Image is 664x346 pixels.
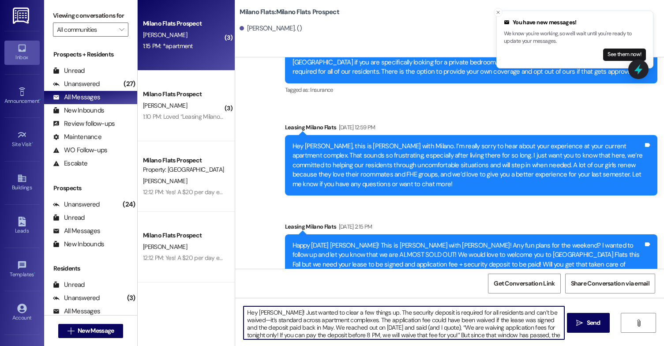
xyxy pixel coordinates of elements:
[143,156,225,165] div: Milano Flats Prospect
[44,184,137,193] div: Prospects
[4,301,40,325] a: Account
[504,30,646,45] p: We know you're working, so we'll wait until you're ready to update your messages.
[143,31,187,39] span: [PERSON_NAME]
[504,18,646,27] div: You have new messages!
[143,90,225,99] div: Milano Flats Prospect
[44,264,137,273] div: Residents
[143,188,260,196] div: 12:12 PM: Yes! A $20 per day early move in fee
[39,97,41,103] span: •
[603,49,646,61] button: See them now!
[53,119,115,128] div: Review follow-ups
[4,41,40,64] a: Inbox
[576,320,583,327] i: 
[4,258,40,282] a: Templates •
[4,214,40,238] a: Leads
[57,23,114,37] input: All communities
[143,165,225,174] div: Property: [GEOGRAPHIC_DATA] Flats
[337,222,372,231] div: [DATE] 2:15 PM
[119,26,124,33] i: 
[4,128,40,151] a: Site Visit •
[53,213,85,222] div: Unread
[587,318,600,327] span: Send
[58,324,124,338] button: New Message
[285,222,657,234] div: Leasing Milano Flats
[337,123,375,132] div: [DATE] 12:59 PM
[571,279,649,288] span: Share Conversation via email
[240,24,302,33] div: [PERSON_NAME]. ()
[143,254,260,262] div: 12:12 PM: Yes! A $20 per day early move in fee
[293,142,643,189] div: Hey [PERSON_NAME], this is [PERSON_NAME] with Milano. I’m really sorry to hear about your experie...
[53,293,100,303] div: Unanswered
[143,177,187,185] span: [PERSON_NAME]
[68,327,74,335] i: 
[53,132,101,142] div: Maintenance
[567,313,610,333] button: Send
[244,306,564,339] textarea: Hey [PERSON_NAME]! Just wanted to clear a few things up. The security deposit is required for all...
[143,113,417,120] div: 1:10 PM: Loved “Leasing Milano Flats (Milano Flats): Of course, let me know if you have any other...
[494,8,503,17] button: Close toast
[285,83,657,96] div: Tagged as:
[53,280,85,290] div: Unread
[78,326,114,335] span: New Message
[143,231,225,240] div: Milano Flats Prospect
[293,241,643,279] div: Happy [DATE] [PERSON_NAME]! This is [PERSON_NAME] with [PERSON_NAME]! Any fun plans for the weeke...
[285,123,657,135] div: Leasing Milano Flats
[121,77,137,91] div: (27)
[488,274,560,293] button: Get Conversation Link
[53,9,128,23] label: Viewing conversations for
[53,307,100,316] div: All Messages
[494,279,555,288] span: Get Conversation Link
[32,140,33,146] span: •
[34,270,35,276] span: •
[143,102,187,109] span: [PERSON_NAME]
[143,42,193,50] div: 1:15 PM: *apartment
[143,19,225,28] div: Milano Flats Prospect
[53,93,100,102] div: All Messages
[53,146,107,155] div: WO Follow-ups
[53,106,104,115] div: New Inbounds
[125,291,138,305] div: (3)
[4,171,40,195] a: Buildings
[53,159,87,168] div: Escalate
[53,66,85,75] div: Unread
[565,274,655,293] button: Share Conversation via email
[53,79,100,89] div: Unanswered
[120,198,137,211] div: (24)
[53,200,100,209] div: Unanswered
[635,320,642,327] i: 
[53,226,100,236] div: All Messages
[44,50,137,59] div: Prospects + Residents
[13,8,31,24] img: ResiDesk Logo
[240,8,339,17] b: Milano Flats: Milano Flats Prospect
[53,240,104,249] div: New Inbounds
[310,86,333,94] span: Insurance
[143,243,187,251] span: [PERSON_NAME]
